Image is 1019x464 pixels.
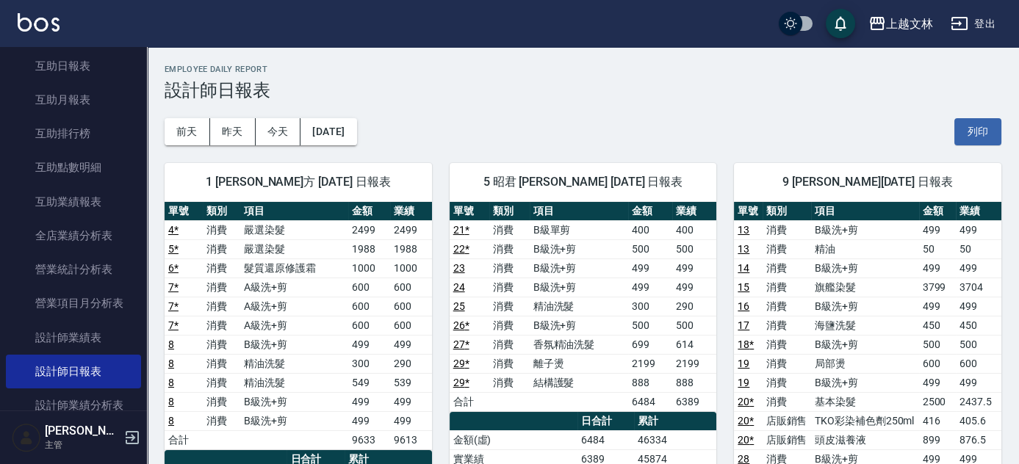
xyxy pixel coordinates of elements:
img: Logo [18,13,60,32]
td: 614 [672,335,716,354]
td: 499 [956,297,1001,316]
td: 消費 [763,373,811,392]
td: 50 [956,239,1001,258]
button: 昨天 [210,118,256,145]
th: 項目 [530,202,629,221]
td: 450 [956,316,1001,335]
a: 設計師業績表 [6,321,141,355]
h2: Employee Daily Report [165,65,1001,74]
td: 500 [919,335,956,354]
td: B級洗+剪 [811,297,919,316]
td: 消費 [763,354,811,373]
a: 互助業績報表 [6,185,141,219]
td: 600 [348,316,390,335]
td: 1988 [348,239,390,258]
th: 項目 [811,202,919,221]
button: 今天 [256,118,301,145]
td: 消費 [203,373,241,392]
td: 6389 [672,392,716,411]
td: 消費 [203,411,241,430]
td: TKO彩染補色劑250ml [811,411,919,430]
td: 500 [628,316,672,335]
td: 6484 [577,430,634,449]
td: 消費 [489,373,529,392]
a: 營業統計分析表 [6,253,141,286]
td: 499 [348,392,390,411]
a: 設計師業績分析表 [6,388,141,422]
td: 1000 [348,258,390,278]
th: 業績 [672,202,716,221]
td: 3704 [956,278,1001,297]
td: 600 [390,316,432,335]
table: a dense table [165,202,432,450]
td: 旗艦染髮 [811,278,919,297]
th: 項目 [240,202,348,221]
th: 業績 [390,202,432,221]
a: 營業項目月分析表 [6,286,141,320]
td: A級洗+剪 [240,297,348,316]
td: 店販銷售 [763,430,811,449]
a: 13 [738,243,749,255]
th: 單號 [450,202,489,221]
td: 888 [628,373,672,392]
td: 結構護髮 [530,373,629,392]
td: 消費 [763,316,811,335]
td: 416 [919,411,956,430]
td: 精油 [811,239,919,258]
td: 消費 [203,316,241,335]
td: 500 [628,239,672,258]
td: 500 [672,316,716,335]
td: 888 [672,373,716,392]
button: 列印 [954,118,1001,145]
a: 8 [168,358,174,369]
td: 9613 [390,430,432,449]
td: B級單剪 [530,220,629,239]
td: 549 [348,373,390,392]
td: 499 [956,220,1001,239]
a: 24 [453,281,465,293]
td: 消費 [203,297,241,316]
a: 互助月報表 [6,83,141,117]
td: 消費 [489,354,529,373]
td: 539 [390,373,432,392]
td: 699 [628,335,672,354]
td: 290 [390,354,432,373]
td: 基本染髮 [811,392,919,411]
td: B級洗+剪 [811,258,919,278]
td: B級洗+剪 [530,239,629,258]
td: 精油洗髮 [240,354,348,373]
th: 單號 [734,202,762,221]
a: 17 [738,319,749,331]
td: 髮質還原修護霜 [240,258,348,278]
td: 消費 [203,278,241,297]
td: 海鹽洗髮 [811,316,919,335]
td: 300 [348,354,390,373]
table: a dense table [450,202,717,412]
td: 600 [956,354,1001,373]
a: 8 [168,396,174,407]
td: 600 [919,354,956,373]
td: 店販銷售 [763,411,811,430]
a: 13 [738,224,749,236]
td: 消費 [763,220,811,239]
th: 金額 [628,202,672,221]
td: 450 [919,316,956,335]
td: 600 [390,297,432,316]
a: 8 [168,377,174,388]
td: 消費 [489,335,529,354]
td: 300 [628,297,672,316]
td: 499 [390,392,432,411]
button: [DATE] [300,118,356,145]
td: 405.6 [956,411,1001,430]
td: 消費 [763,297,811,316]
th: 累計 [634,412,716,431]
a: 設計師日報表 [6,355,141,388]
td: 499 [390,411,432,430]
th: 類別 [489,202,529,221]
a: 19 [738,358,749,369]
td: 290 [672,297,716,316]
td: 消費 [203,335,241,354]
td: 消費 [489,278,529,297]
td: 499 [672,258,716,278]
td: 2499 [348,220,390,239]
